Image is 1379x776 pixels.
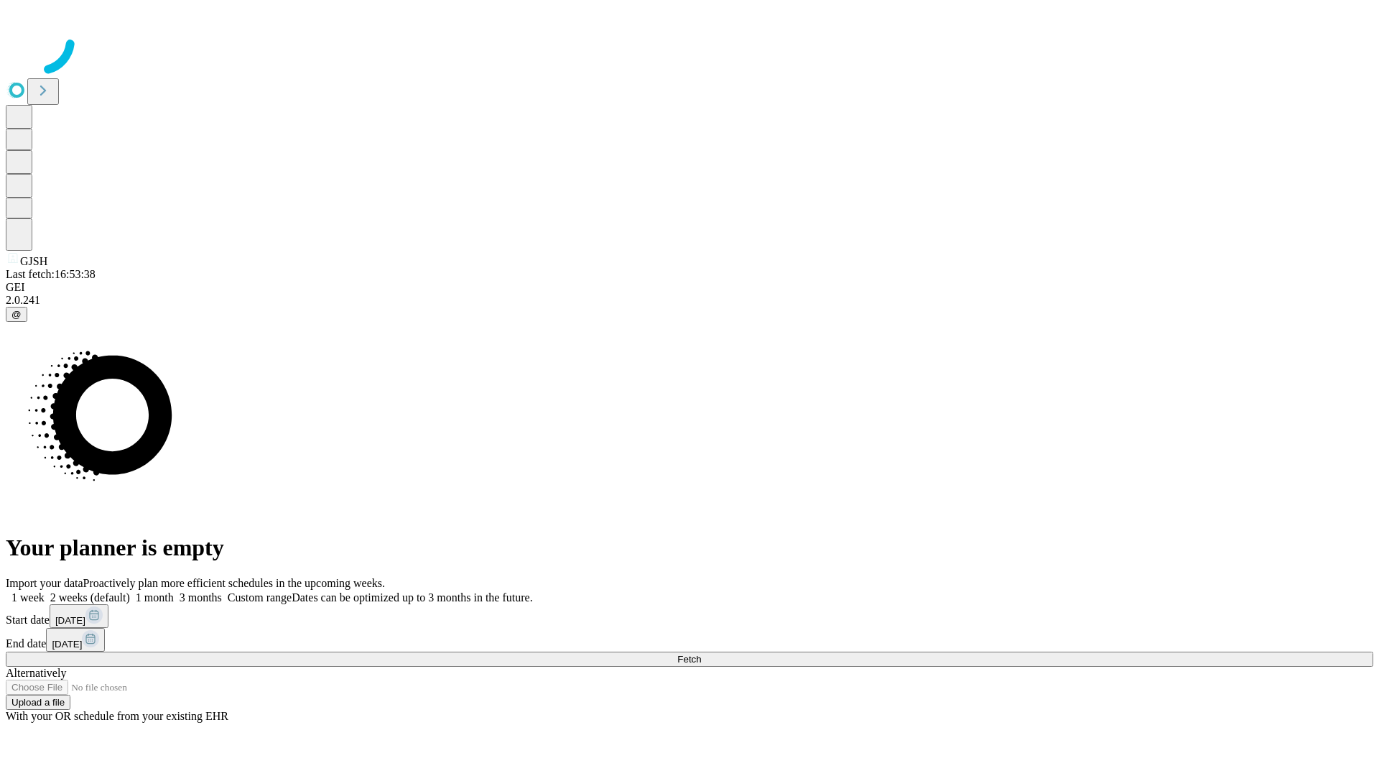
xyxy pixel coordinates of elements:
[20,255,47,267] span: GJSH
[11,309,22,320] span: @
[46,628,105,652] button: [DATE]
[6,628,1373,652] div: End date
[6,294,1373,307] div: 2.0.241
[6,652,1373,667] button: Fetch
[180,591,222,604] span: 3 months
[6,604,1373,628] div: Start date
[6,695,70,710] button: Upload a file
[55,615,85,626] span: [DATE]
[52,639,82,650] span: [DATE]
[6,307,27,322] button: @
[136,591,174,604] span: 1 month
[6,577,83,589] span: Import your data
[677,654,701,665] span: Fetch
[6,710,228,722] span: With your OR schedule from your existing EHR
[292,591,532,604] span: Dates can be optimized up to 3 months in the future.
[6,268,96,280] span: Last fetch: 16:53:38
[50,604,108,628] button: [DATE]
[83,577,385,589] span: Proactively plan more efficient schedules in the upcoming weeks.
[11,591,45,604] span: 1 week
[50,591,130,604] span: 2 weeks (default)
[6,281,1373,294] div: GEI
[6,667,66,679] span: Alternatively
[228,591,292,604] span: Custom range
[6,535,1373,561] h1: Your planner is empty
